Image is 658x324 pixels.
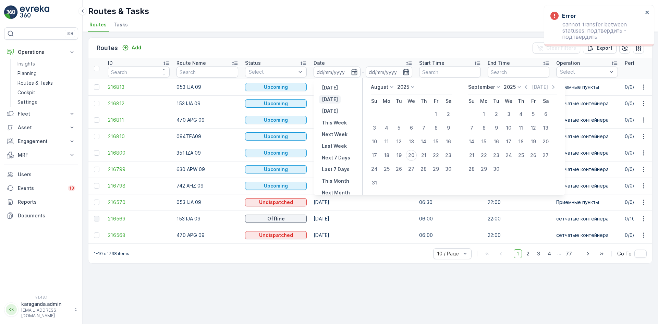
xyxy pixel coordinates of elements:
[478,136,489,147] div: 15
[443,164,454,175] div: 30
[503,122,514,133] div: 10
[491,150,502,161] div: 23
[417,95,430,107] th: Thursday
[4,148,78,162] button: MRF
[553,95,621,112] td: сетчатыe контейнера
[94,216,99,221] div: Toggle Row Selected
[113,21,128,28] span: Tasks
[314,67,361,77] input: dd/mm/yyyy
[119,44,144,52] button: Add
[173,112,242,128] td: 470 APG 09
[18,185,64,192] p: Events
[528,150,539,161] div: 26
[18,199,75,205] p: Reports
[406,136,417,147] div: 13
[553,211,621,227] td: сетчатыe контейнера
[553,145,621,161] td: сетчатыe контейнера
[176,60,206,67] p: Route Name
[583,43,617,53] button: Export
[406,122,417,133] div: 6
[264,84,288,91] p: Upcoming
[478,164,489,175] div: 29
[319,84,341,92] button: Yesterday
[94,150,99,156] div: Toggle Row Selected
[173,128,242,145] td: 094TEA09
[490,95,502,107] th: Tuesday
[4,5,18,19] img: logo
[556,60,580,67] p: Operation
[20,5,49,19] img: logo_light-DOdMpM7g.png
[88,6,149,17] p: Routes & Tasks
[527,95,539,107] th: Friday
[528,136,539,147] div: 19
[416,194,484,211] td: 06:30
[66,31,73,36] p: ⌘B
[21,301,71,308] p: karaganda.admin
[418,150,429,161] div: 21
[443,136,454,147] div: 16
[528,109,539,120] div: 5
[553,128,621,145] td: сетчатыe контейнера
[132,44,141,51] p: Add
[310,79,416,95] td: [DATE]
[319,177,352,185] button: This Month
[443,122,454,133] div: 9
[430,150,441,161] div: 22
[21,308,71,319] p: [EMAIL_ADDRESS][DOMAIN_NAME]
[478,150,489,161] div: 22
[430,164,441,175] div: 29
[319,142,350,150] button: Last Week
[533,43,580,53] button: Clear Filters
[322,96,338,103] p: [DATE]
[94,232,99,238] div: Toggle Row Selected
[430,122,441,133] div: 8
[380,95,393,107] th: Monday
[540,109,551,120] div: 6
[393,95,405,107] th: Tuesday
[17,99,37,106] p: Settings
[491,164,502,175] div: 30
[381,164,392,175] div: 25
[430,109,441,120] div: 1
[108,166,170,173] a: 216799
[322,143,347,149] p: Last Week
[466,136,477,147] div: 14
[406,164,417,175] div: 27
[545,249,554,258] span: 4
[94,117,99,123] div: Toggle Row Selected
[419,67,481,77] input: Search
[173,79,242,95] td: 053 IJA 09
[176,67,238,77] input: Search
[18,49,64,56] p: Operations
[4,295,78,299] span: v 1.48.1
[540,136,551,147] div: 20
[18,212,75,219] p: Documents
[310,194,416,211] td: [DATE]
[310,161,416,178] td: [DATE]
[173,211,242,227] td: 153 IJA 09
[515,122,526,133] div: 11
[264,133,288,140] p: Upcoming
[108,182,170,189] a: 216798
[245,165,307,173] button: Upcoming
[369,136,380,147] div: 10
[108,60,113,67] p: ID
[4,45,78,59] button: Operations
[108,215,170,222] span: 216569
[245,99,307,108] button: Upcoming
[553,194,621,211] td: Приемные пункты
[173,194,242,211] td: 053 IJA 09
[245,231,307,239] button: Undispatched
[94,200,99,205] div: Toggle Row Selected
[264,182,288,189] p: Upcoming
[264,166,288,173] p: Upcoming
[540,122,551,133] div: 13
[443,150,454,161] div: 23
[553,161,621,178] td: сетчатыe контейнера
[553,79,621,95] td: Приемные пункты
[17,80,53,86] p: Routes & Tasks
[173,95,242,112] td: 153 IJA 09
[557,249,561,258] p: ...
